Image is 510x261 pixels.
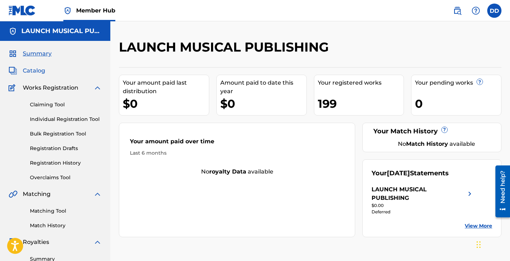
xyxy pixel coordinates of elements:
[442,127,447,133] span: ?
[387,169,410,177] span: [DATE]
[9,84,18,92] img: Works Registration
[220,79,306,96] div: Amount paid to date this year
[490,163,510,220] iframe: Resource Center
[30,207,102,215] a: Matching Tool
[372,169,449,178] div: Your Statements
[30,159,102,167] a: Registration History
[209,168,246,175] strong: royalty data
[93,190,102,198] img: expand
[23,49,52,58] span: Summary
[30,222,102,229] a: Match History
[23,238,49,246] span: Royalties
[119,39,332,55] h2: LAUNCH MUSICAL PUBLISHING
[30,130,102,138] a: Bulk Registration Tool
[9,49,52,58] a: SummarySummary
[415,79,501,87] div: Your pending works
[23,66,45,75] span: Catalog
[318,79,404,87] div: Your registered works
[123,79,209,96] div: Your amount paid last distribution
[30,174,102,181] a: Overclaims Tool
[30,116,102,123] a: Individual Registration Tool
[130,149,344,157] div: Last 6 months
[23,84,78,92] span: Works Registration
[9,5,36,16] img: MLC Logo
[406,140,448,147] strong: Match History
[372,127,492,136] div: Your Match History
[9,27,17,36] img: Accounts
[372,209,474,215] div: Deferred
[9,66,45,75] a: CatalogCatalog
[465,222,492,230] a: View More
[372,185,474,215] a: LAUNCH MUSICAL PUBLISHINGright chevron icon$0.00Deferred
[93,84,102,92] img: expand
[453,6,462,15] img: search
[477,79,483,85] span: ?
[450,4,464,18] a: Public Search
[469,4,483,18] div: Help
[93,238,102,246] img: expand
[63,6,72,15] img: Top Rightsholder
[9,190,17,198] img: Matching
[474,227,510,261] div: Widget de chat
[23,190,51,198] span: Matching
[372,185,466,202] div: LAUNCH MUSICAL PUBLISHING
[474,227,510,261] iframe: Chat Widget
[21,27,102,35] h5: LAUNCH MUSICAL PUBLISHING
[130,137,344,149] div: Your amount paid over time
[372,202,474,209] div: $0.00
[119,167,355,176] div: No available
[318,96,404,112] div: 199
[9,238,17,246] img: Royalties
[123,96,209,112] div: $0
[380,140,492,148] div: No available
[466,185,474,202] img: right chevron icon
[9,66,17,75] img: Catalog
[9,49,17,58] img: Summary
[30,101,102,108] a: Claiming Tool
[415,96,501,112] div: 0
[477,234,481,255] div: Arrastrar
[487,4,501,18] div: User Menu
[472,6,480,15] img: help
[30,145,102,152] a: Registration Drafts
[76,6,115,15] span: Member Hub
[220,96,306,112] div: $0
